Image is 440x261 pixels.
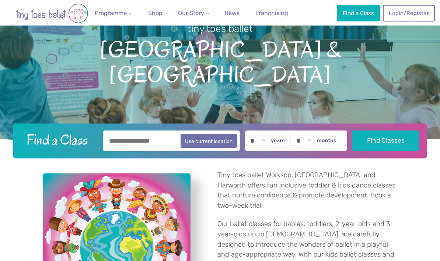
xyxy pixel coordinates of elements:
a: Shop [145,6,165,21]
a: Programme [92,6,135,21]
span: [GEOGRAPHIC_DATA] & [GEOGRAPHIC_DATA] [12,36,428,87]
span: Our Story [178,10,204,17]
a: Login/Register [383,5,434,21]
h2: Find a Class [21,131,98,149]
span: News [224,10,240,17]
small: tiny toes ballet [188,23,253,35]
span: Programme [95,10,127,17]
a: Our Story [175,6,212,21]
button: Find Classes [352,131,419,151]
span: Shop [148,10,163,17]
label: months [317,138,336,144]
p: Tiny toes ballet Worksop, [GEOGRAPHIC_DATA] and Harworth offers fun inclusive toddler & kids danc... [217,171,397,211]
button: Use current location [181,134,237,148]
a: News [221,6,242,21]
a: Franchising [252,6,291,21]
span: Franchising [255,10,288,17]
label: years [271,138,285,144]
img: tiny toes ballet [8,4,96,24]
a: Find a Class [337,5,380,21]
